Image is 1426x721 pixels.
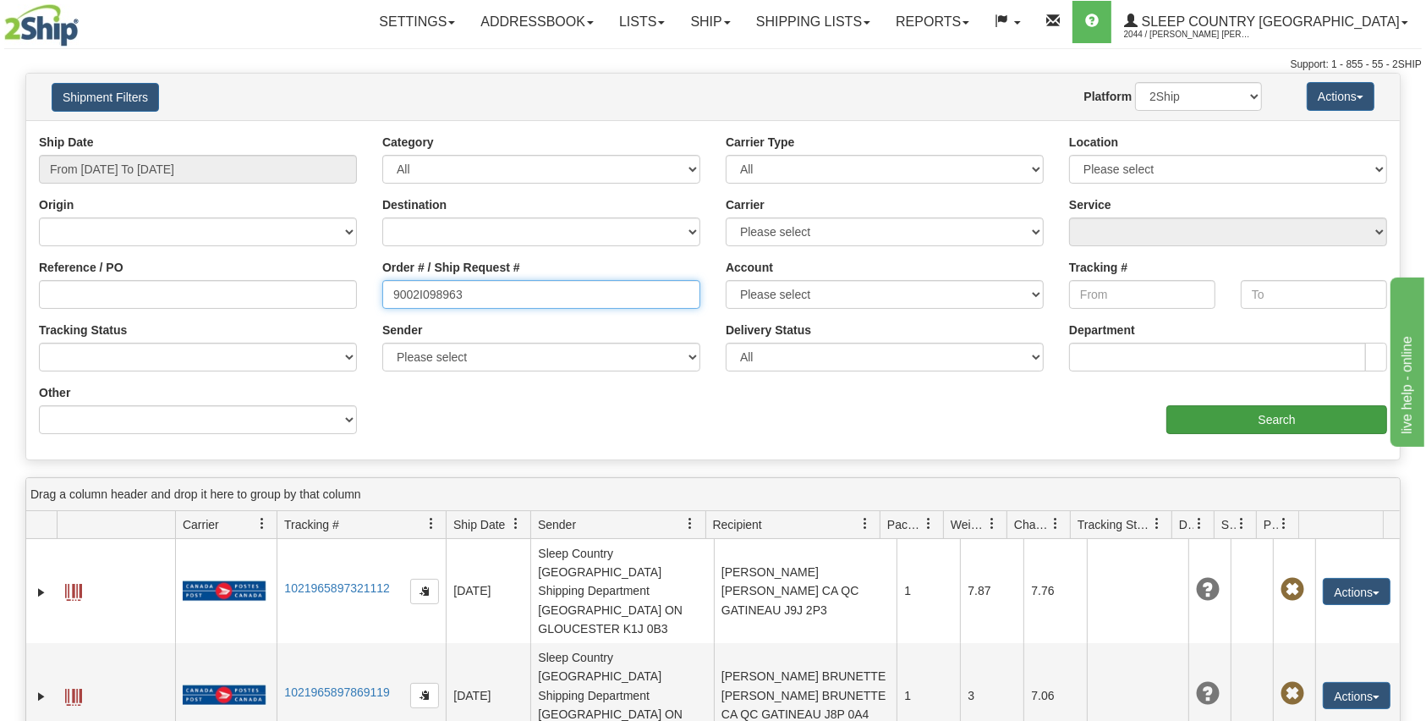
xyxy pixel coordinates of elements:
[1069,259,1127,276] label: Tracking #
[382,259,520,276] label: Order # / Ship Request #
[951,516,986,533] span: Weight
[1227,509,1256,538] a: Shipment Issues filter column settings
[284,685,390,699] a: 1021965897869119
[883,1,982,43] a: Reports
[1307,82,1374,111] button: Actions
[726,259,773,276] label: Account
[284,581,390,595] a: 1021965897321112
[1078,516,1151,533] span: Tracking Status
[446,539,530,643] td: [DATE]
[382,134,434,151] label: Category
[726,196,765,213] label: Carrier
[39,322,127,338] label: Tracking Status
[1069,322,1135,338] label: Department
[65,681,82,708] a: Label
[1264,516,1278,533] span: Pickup Status
[33,584,50,601] a: Expand
[1387,274,1424,447] iframe: chat widget
[39,259,123,276] label: Reference / PO
[606,1,677,43] a: Lists
[726,322,811,338] label: Delivery Status
[65,576,82,603] a: Label
[248,509,277,538] a: Carrier filter column settings
[284,516,339,533] span: Tracking #
[1196,578,1220,602] span: Unknown
[978,509,1006,538] a: Weight filter column settings
[4,4,79,47] img: logo2044.jpg
[1014,516,1050,533] span: Charge
[1196,682,1220,706] span: Unknown
[366,1,468,43] a: Settings
[1069,134,1118,151] label: Location
[714,539,897,643] td: [PERSON_NAME] [PERSON_NAME] CA QC GATINEAU J9J 2P3
[39,196,74,213] label: Origin
[468,1,606,43] a: Addressbook
[1281,578,1304,602] span: Pickup Not Assigned
[39,134,94,151] label: Ship Date
[4,58,1422,72] div: Support: 1 - 855 - 55 - 2SHIP
[410,579,439,604] button: Copy to clipboard
[183,516,219,533] span: Carrier
[1185,509,1214,538] a: Delivery Status filter column settings
[453,516,505,533] span: Ship Date
[1281,682,1304,706] span: Pickup Not Assigned
[1270,509,1298,538] a: Pickup Status filter column settings
[1179,516,1193,533] span: Delivery Status
[887,516,923,533] span: Packages
[1124,26,1251,43] span: 2044 / [PERSON_NAME] [PERSON_NAME]
[897,539,960,643] td: 1
[1143,509,1171,538] a: Tracking Status filter column settings
[677,1,743,43] a: Ship
[410,683,439,708] button: Copy to clipboard
[1138,14,1400,29] span: Sleep Country [GEOGRAPHIC_DATA]
[851,509,880,538] a: Recipient filter column settings
[960,539,1023,643] td: 7.87
[726,134,794,151] label: Carrier Type
[1111,1,1421,43] a: Sleep Country [GEOGRAPHIC_DATA] 2044 / [PERSON_NAME] [PERSON_NAME]
[183,581,266,602] img: 20 - Canada Post
[13,10,156,30] div: live help - online
[1023,539,1087,643] td: 7.76
[538,516,576,533] span: Sender
[1069,196,1111,213] label: Service
[530,539,714,643] td: Sleep Country [GEOGRAPHIC_DATA] Shipping Department [GEOGRAPHIC_DATA] ON GLOUCESTER K1J 0B3
[382,196,447,213] label: Destination
[1069,280,1215,309] input: From
[39,384,70,401] label: Other
[743,1,883,43] a: Shipping lists
[33,688,50,705] a: Expand
[417,509,446,538] a: Tracking # filter column settings
[502,509,530,538] a: Ship Date filter column settings
[1166,405,1387,434] input: Search
[1083,88,1132,105] label: Platform
[52,83,159,112] button: Shipment Filters
[26,478,1400,511] div: grid grouping header
[713,516,762,533] span: Recipient
[677,509,705,538] a: Sender filter column settings
[1323,578,1390,605] button: Actions
[1241,280,1387,309] input: To
[914,509,943,538] a: Packages filter column settings
[382,322,422,338] label: Sender
[1323,682,1390,709] button: Actions
[183,685,266,706] img: 20 - Canada Post
[1221,516,1236,533] span: Shipment Issues
[1041,509,1070,538] a: Charge filter column settings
